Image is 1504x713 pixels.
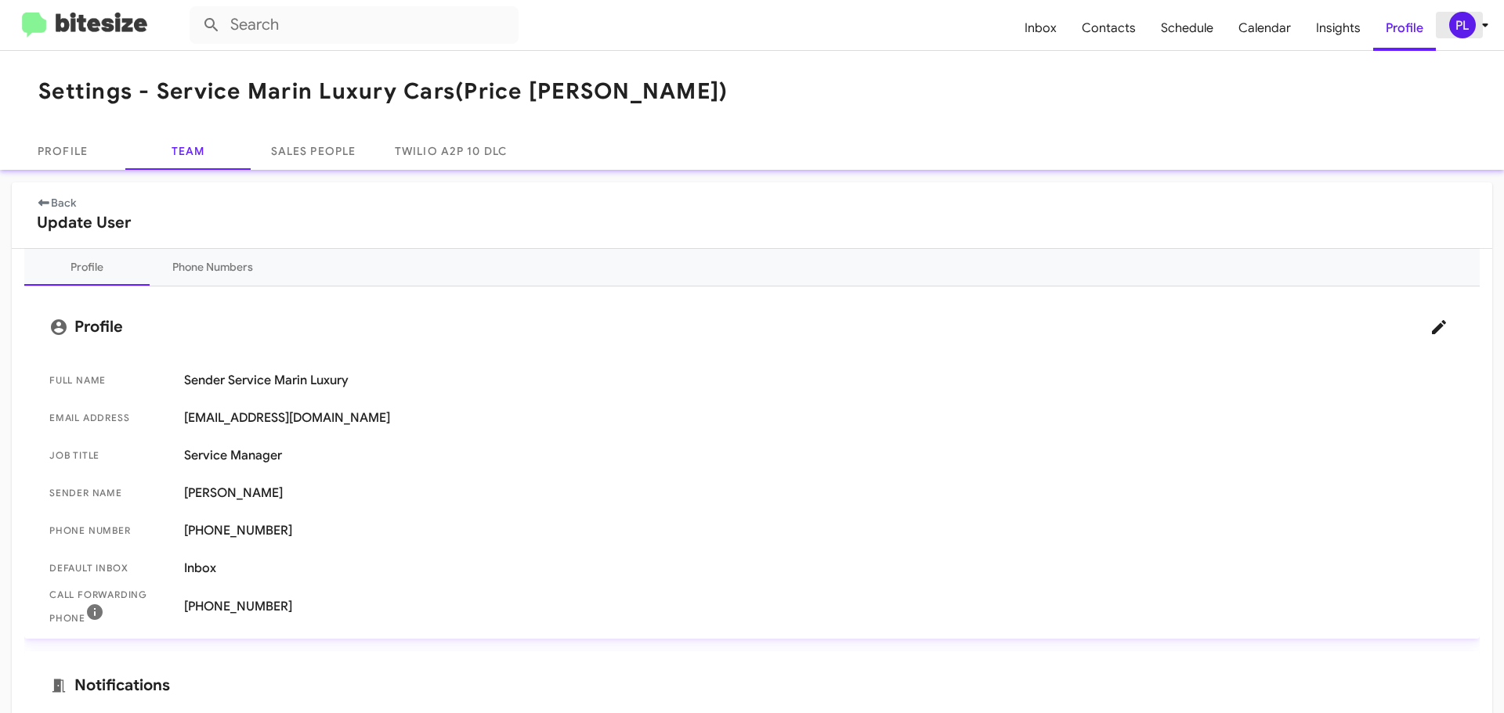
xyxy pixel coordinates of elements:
span: Phone number [49,523,172,538]
span: [PERSON_NAME] [184,485,1455,501]
span: Service Manager [184,448,1455,463]
a: Insights [1303,5,1373,51]
button: PL [1436,12,1487,38]
a: Schedule [1148,5,1226,51]
span: Call Forwarding Phone [49,587,172,626]
span: [EMAIL_ADDRESS][DOMAIN_NAME] [184,410,1455,426]
a: Team [125,132,251,170]
span: Default Inbox [49,560,172,576]
span: (Price [PERSON_NAME]) [455,77,728,105]
a: Sales People [251,132,376,170]
input: Search [190,6,519,44]
span: Sender Service Marin Luxury [184,373,1455,388]
span: Email Address [49,410,172,426]
a: Calendar [1226,5,1303,51]
h2: Update User [37,211,1467,236]
span: Inbox [184,560,1455,576]
mat-card-title: Profile [49,311,1455,343]
div: Phone Numbers [172,259,253,275]
a: Back [37,196,76,210]
a: Contacts [1069,5,1148,51]
div: Profile [70,259,103,275]
span: Job Title [49,448,172,463]
h1: Settings - Service Marin Luxury Cars [38,79,728,104]
a: Inbox [1012,5,1069,51]
a: Twilio A2P 10 DLC [376,132,526,170]
a: Profile [1373,5,1436,51]
span: Sender Name [49,485,172,501]
span: Full Name [49,373,172,388]
div: PL [1449,12,1476,38]
span: [PHONE_NUMBER] [184,599,1455,614]
span: [PHONE_NUMBER] [184,523,1455,538]
mat-card-title: Notifications [49,676,1455,695]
